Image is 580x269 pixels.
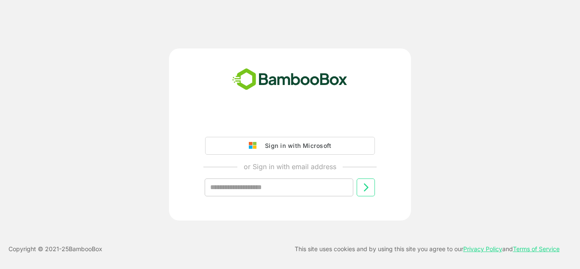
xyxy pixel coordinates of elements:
a: Terms of Service [513,245,560,252]
p: or Sign in with email address [244,161,336,172]
div: Sign in with Microsoft [261,140,331,151]
a: Privacy Policy [463,245,502,252]
p: Copyright © 2021- 25 BambooBox [8,244,102,254]
img: bamboobox [228,65,352,93]
button: Sign in with Microsoft [205,137,375,155]
p: This site uses cookies and by using this site you agree to our and [295,244,560,254]
iframe: Sign in with Google Button [201,113,379,132]
img: google [249,142,261,150]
